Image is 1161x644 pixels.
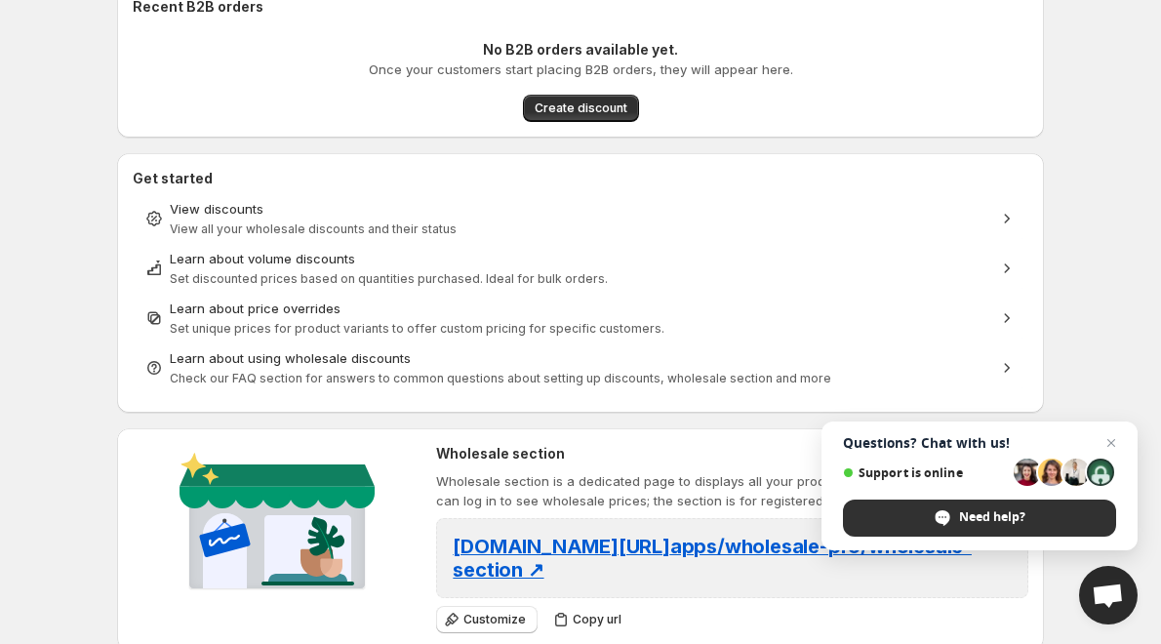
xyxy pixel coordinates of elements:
span: Create discount [535,101,627,116]
span: Set unique prices for product variants to offer custom pricing for specific customers. [170,321,664,336]
span: Questions? Chat with us! [843,435,1116,451]
span: Support is online [843,465,1007,480]
img: Wholesale section [172,444,382,606]
span: View all your wholesale discounts and their status [170,221,457,236]
p: Once your customers start placing B2B orders, they will appear here. [369,60,793,79]
span: Need help? [959,508,1025,526]
h2: Get started [133,169,1028,188]
span: [DOMAIN_NAME][URL] apps/wholesale-pro/wholesale-section ↗ [453,535,972,582]
button: Create discount [523,95,639,122]
div: Open chat [1079,566,1138,624]
div: View discounts [170,199,991,219]
div: Need help? [843,500,1116,537]
span: Customize [463,612,526,627]
span: Set discounted prices based on quantities purchased. Ideal for bulk orders. [170,271,608,286]
div: Learn about price overrides [170,299,991,318]
button: Customize [436,606,538,633]
div: Learn about volume discounts [170,249,991,268]
button: Copy url [545,606,633,633]
h2: Wholesale section [436,444,1028,463]
span: Check our FAQ section for answers to common questions about setting up discounts, wholesale secti... [170,371,831,385]
span: Close chat [1100,431,1123,455]
a: [DOMAIN_NAME][URL]apps/wholesale-pro/wholesale-section ↗ [453,541,972,580]
p: No B2B orders available yet. [483,40,678,60]
span: Copy url [573,612,621,627]
p: Wholesale section is a dedicated page to displays all your products. Only tagged customers can lo... [436,471,1028,510]
div: Learn about using wholesale discounts [170,348,991,368]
